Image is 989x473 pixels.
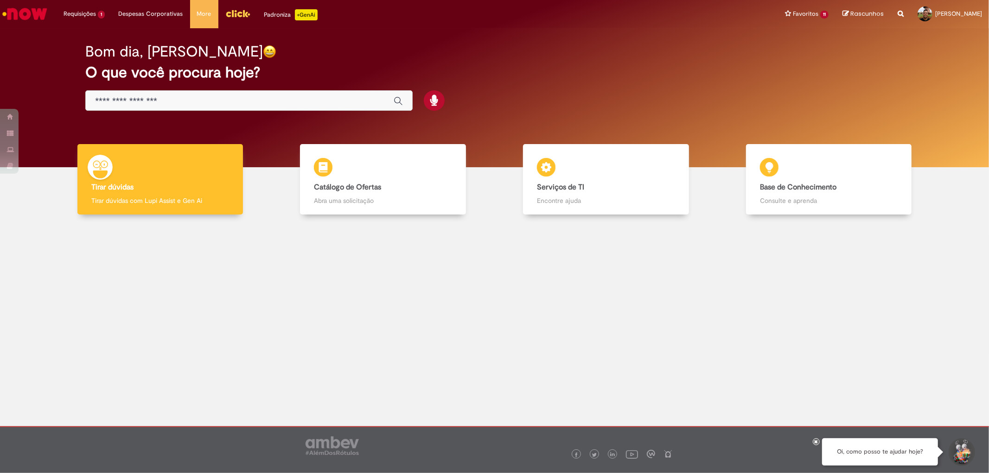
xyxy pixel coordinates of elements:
a: Base de Conhecimento Consulte e aprenda [717,144,940,215]
p: Tirar dúvidas com Lupi Assist e Gen Ai [91,196,229,205]
img: logo_footer_ambev_rotulo_gray.png [306,436,359,455]
a: Tirar dúvidas Tirar dúvidas com Lupi Assist e Gen Ai [49,144,272,215]
b: Catálogo de Ofertas [314,183,381,192]
b: Base de Conhecimento [760,183,836,192]
img: click_logo_yellow_360x200.png [225,6,250,20]
a: Catálogo de Ofertas Abra uma solicitação [272,144,495,215]
span: Requisições [64,9,96,19]
b: Tirar dúvidas [91,183,134,192]
b: Serviços de TI [537,183,584,192]
img: logo_footer_naosei.png [664,450,672,458]
span: Despesas Corporativas [119,9,183,19]
img: logo_footer_youtube.png [626,448,638,460]
img: logo_footer_twitter.png [592,453,597,457]
span: Favoritos [793,9,818,19]
span: [PERSON_NAME] [935,10,982,18]
span: More [197,9,211,19]
img: happy-face.png [263,45,276,58]
a: Rascunhos [842,10,884,19]
div: Padroniza [264,9,318,20]
a: Serviços de TI Encontre ajuda [495,144,718,215]
button: Iniciar Conversa de Suporte [947,438,975,466]
h2: O que você procura hoje? [85,64,903,81]
p: Abra uma solicitação [314,196,452,205]
p: Consulte e aprenda [760,196,898,205]
img: logo_footer_linkedin.png [610,452,615,458]
img: ServiceNow [1,5,49,23]
p: +GenAi [295,9,318,20]
h2: Bom dia, [PERSON_NAME] [85,44,263,60]
p: Encontre ajuda [537,196,675,205]
span: Rascunhos [850,9,884,18]
img: logo_footer_workplace.png [647,450,655,458]
img: logo_footer_facebook.png [574,453,579,457]
span: 11 [820,11,829,19]
div: Oi, como posso te ajudar hoje? [822,438,938,466]
span: 1 [98,11,105,19]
